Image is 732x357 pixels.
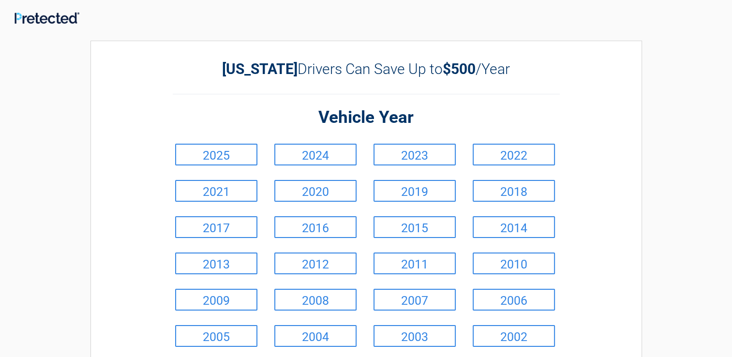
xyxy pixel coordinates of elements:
a: 2023 [373,144,456,165]
b: [US_STATE] [222,60,298,77]
b: $500 [443,60,476,77]
img: Main Logo [15,12,79,24]
a: 2016 [274,216,357,238]
a: 2003 [373,325,456,347]
a: 2018 [473,180,555,202]
a: 2014 [473,216,555,238]
a: 2012 [274,253,357,274]
a: 2021 [175,180,257,202]
a: 2019 [373,180,456,202]
a: 2011 [373,253,456,274]
a: 2008 [274,289,357,311]
a: 2024 [274,144,357,165]
a: 2025 [175,144,257,165]
a: 2013 [175,253,257,274]
a: 2022 [473,144,555,165]
a: 2007 [373,289,456,311]
a: 2009 [175,289,257,311]
a: 2015 [373,216,456,238]
a: 2006 [473,289,555,311]
h2: Vehicle Year [173,106,560,129]
a: 2017 [175,216,257,238]
a: 2010 [473,253,555,274]
a: 2020 [274,180,357,202]
a: 2005 [175,325,257,347]
h2: Drivers Can Save Up to /Year [173,60,560,77]
a: 2004 [274,325,357,347]
a: 2002 [473,325,555,347]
